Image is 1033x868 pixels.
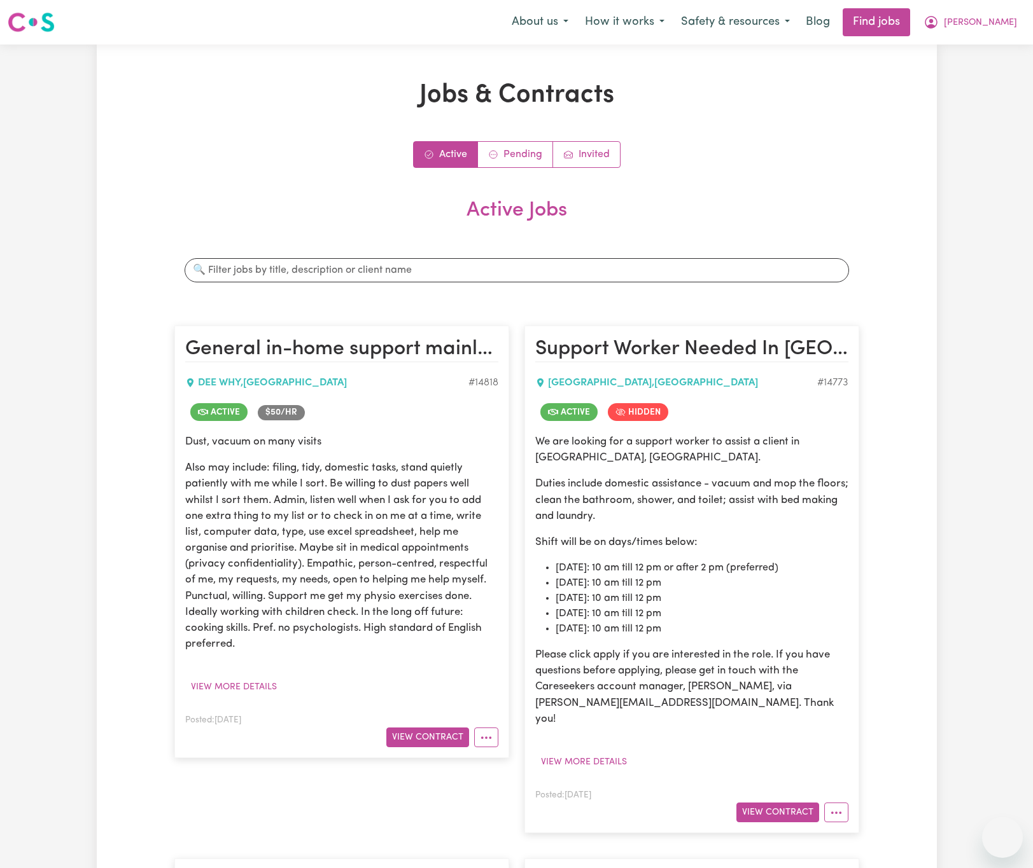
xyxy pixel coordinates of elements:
a: Careseekers logo [8,8,55,37]
p: Dust, vacuum on many visits [185,434,498,450]
a: Blog [798,8,838,36]
h1: Jobs & Contracts [174,80,859,111]
p: Duties include domestic assistance - vacuum and mop the floors; clean the bathroom, shower, and t... [535,476,848,524]
span: Posted: [DATE] [185,716,241,724]
p: Please click apply if you are interested in the role. If you have questions before applying, plea... [535,647,848,727]
button: About us [503,9,577,36]
a: Contracts pending review [478,142,553,167]
li: [DATE]: 10 am till 12 pm or after 2 pm (preferred) [556,560,848,575]
div: Job ID #14773 [817,375,848,390]
a: Active jobs [414,142,478,167]
h2: Active Jobs [174,198,859,243]
span: Job is hidden [608,403,668,421]
img: Careseekers logo [8,11,55,34]
h2: Support Worker Needed In Avalon Beach, NSW [535,336,848,362]
li: [DATE]: 10 am till 12 pm [556,606,848,621]
li: [DATE]: 10 am till 12 pm [556,621,848,637]
button: View Contract [736,803,819,822]
div: Job ID #14818 [468,375,498,390]
span: Job is active [190,403,248,421]
button: View more details [535,752,633,772]
h2: General in-home support mainly. 2 hrs/morn ideal. 3-4 hr shifts okay. [185,336,498,362]
span: Posted: [DATE] [535,791,591,799]
li: [DATE]: 10 am till 12 pm [556,575,848,591]
button: My Account [915,9,1025,36]
input: 🔍 Filter jobs by title, description or client name [185,258,849,282]
span: Job is active [540,403,598,421]
p: Also may include: filing, tidy, domestic tasks, stand quietly patiently with me while I sort. Be ... [185,460,498,652]
a: Find jobs [843,8,910,36]
li: [DATE]: 10 am till 12 pm [556,591,848,606]
button: More options [824,803,848,822]
span: Job rate per hour [258,405,305,420]
p: Shift will be on days/times below: [535,534,848,550]
button: View more details [185,677,283,697]
div: [GEOGRAPHIC_DATA] , [GEOGRAPHIC_DATA] [535,375,817,390]
button: How it works [577,9,673,36]
div: DEE WHY , [GEOGRAPHIC_DATA] [185,375,468,390]
p: We are looking for a support worker to assist a client in [GEOGRAPHIC_DATA], [GEOGRAPHIC_DATA]. [535,434,848,465]
iframe: Button to launch messaging window [982,817,1023,858]
a: Job invitations [553,142,620,167]
button: More options [474,727,498,747]
button: View Contract [386,727,469,747]
span: [PERSON_NAME] [944,16,1017,30]
button: Safety & resources [673,9,798,36]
